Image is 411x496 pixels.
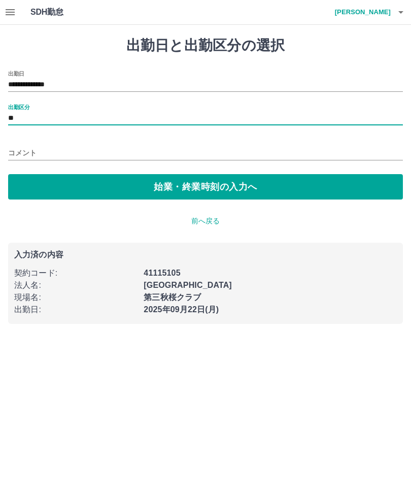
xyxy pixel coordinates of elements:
[14,304,138,316] p: 出勤日 :
[14,267,138,279] p: 契約コード :
[14,279,138,291] p: 法人名 :
[144,269,180,277] b: 41115105
[144,293,201,302] b: 第三秋桜クラブ
[8,37,403,54] h1: 出勤日と出勤区分の選択
[14,291,138,304] p: 現場名 :
[14,251,397,259] p: 入力済の内容
[8,174,403,200] button: 始業・終業時刻の入力へ
[8,70,24,77] label: 出勤日
[144,305,219,314] b: 2025年09月22日(月)
[8,216,403,226] p: 前へ戻る
[8,103,29,111] label: 出勤区分
[144,281,232,289] b: [GEOGRAPHIC_DATA]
